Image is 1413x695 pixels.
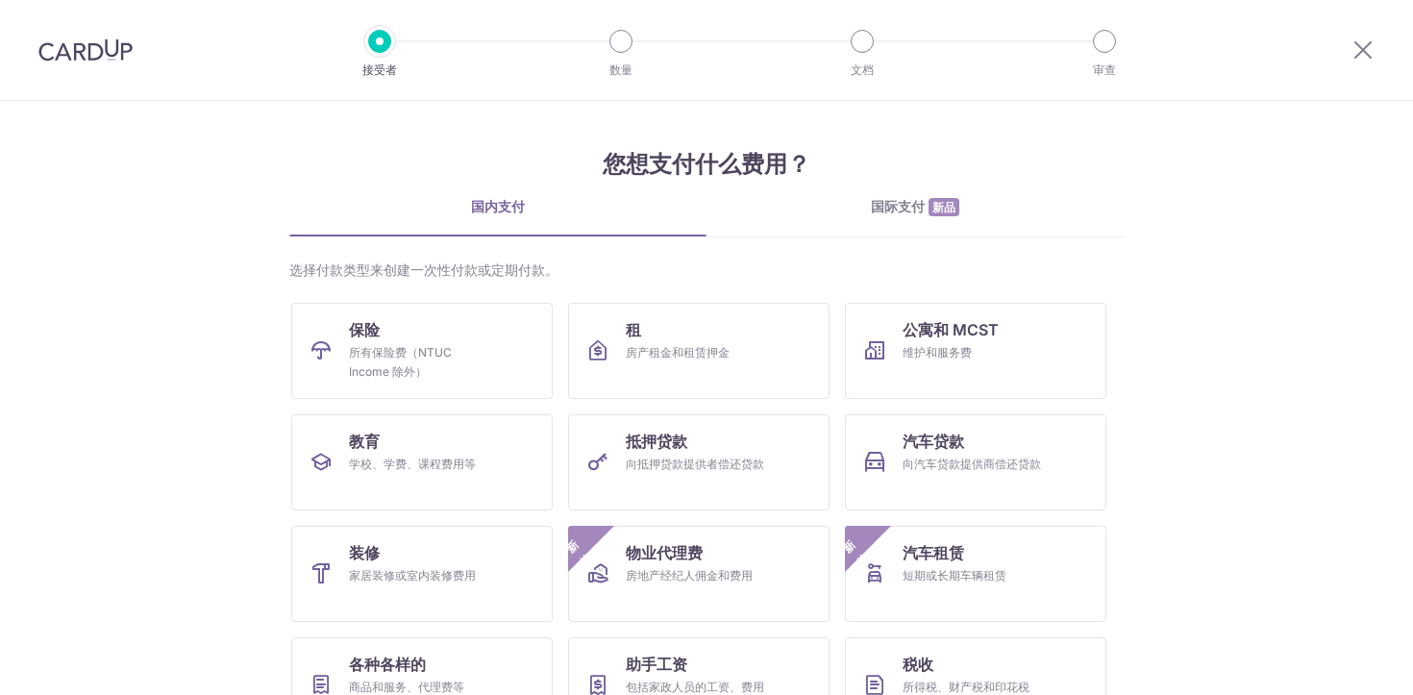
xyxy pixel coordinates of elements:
[349,543,380,562] font: 装修
[871,198,925,214] font: 国际支付
[626,457,764,471] font: 向抵押贷款提供者偿还贷款
[903,543,964,562] font: 汽车租赁
[903,655,933,674] font: 税收
[845,303,1106,399] a: 公寓和 MCST维护和服务费
[291,303,553,399] a: 保险所有保险费（NTUC Income 除外）
[291,414,553,510] a: 教育学校、学费、课程费用等
[626,655,687,674] font: 助手工资
[349,432,380,451] font: 教育
[626,432,687,451] font: 抵押贷款
[1093,62,1116,77] font: 审查
[903,432,964,451] font: 汽车贷款
[603,150,810,178] font: 您想支付什么费用？
[349,568,476,583] font: 家居装修或室内装修费用
[903,345,972,360] font: 维护和服务费
[903,568,1006,583] font: 短期或长期车辆租赁
[845,526,1106,622] a: 汽车租赁短期或长期车辆租赁新的
[626,568,753,583] font: 房地产经纪人佣金和费用
[349,680,464,694] font: 商品和服务、代理费等
[568,303,830,399] a: 租房产租金和租赁押金
[903,320,999,339] font: 公寓和 MCST
[568,414,830,510] a: 抵押贷款向抵押贷款提供者偿还贷款
[38,38,133,62] img: CardUp
[626,320,641,339] font: 租
[903,457,1041,471] font: 向汽车贷款提供商偿还贷款
[349,320,380,339] font: 保险
[291,526,553,622] a: 装修家居装修或室内装修费用
[349,345,452,379] font: 所有保险费（NTUC Income 除外）
[568,526,830,622] a: 物业代理费房地产经纪人佣金和费用新的
[851,62,874,77] font: 文档
[289,261,558,278] font: 选择付款类型来创建一次性付款或定期付款。
[349,655,426,674] font: 各种各样的
[932,200,955,214] font: 新品
[609,62,632,77] font: 数量
[626,345,730,360] font: 房产租金和租赁押金
[471,198,525,214] font: 国内支付
[903,680,1029,694] font: 所得税、财产税和印花税
[626,543,703,562] font: 物业代理费
[362,62,397,77] font: 接受者
[349,457,476,471] font: 学校、学费、课程费用等
[845,414,1106,510] a: 汽车贷款向汽车贷款提供商偿还贷款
